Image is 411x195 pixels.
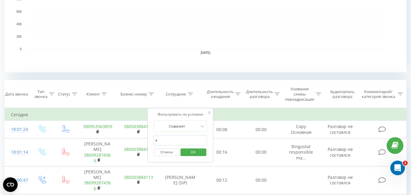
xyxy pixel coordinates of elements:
td: [PERSON_NAME] [77,138,118,166]
div: Сотрудник [166,92,186,97]
td: 00:08 [202,121,242,138]
td: [PERSON_NAME] [77,166,118,194]
button: Отмена [154,148,179,156]
a: 380992874366 [84,152,111,163]
span: Разговор не состоялся [328,174,353,186]
div: Тип звонка [34,89,47,99]
text: [DATE] [201,51,211,54]
div: 18:01:14 [11,146,24,158]
div: Клиент [86,92,100,97]
a: 380992874366 [84,180,111,191]
div: Фильтровать по условию [154,111,207,117]
td: 00:00 [242,138,281,166]
span: Разговор не состоялся [328,146,353,158]
td: 00:00 [242,166,281,194]
td: 00:16 [202,138,242,166]
a: 380953563859 [83,124,112,129]
button: OK [180,148,206,156]
iframe: Intercom live chat [390,161,405,175]
div: Длительность разговора [246,89,273,99]
span: OK [185,147,202,157]
div: 18:00:47 [11,174,24,186]
input: Введите значение [154,135,207,146]
span: 1 [403,161,408,165]
div: Статус [58,92,70,97]
div: Бизнес номер [120,92,147,97]
button: Open CMP widget [3,177,18,192]
div: Длительность ожидания [207,89,234,99]
td: 00:00 [242,121,281,138]
text: 200 [16,35,22,38]
div: Название схемы переадресации [285,86,314,102]
a: 380503884113 [124,124,153,129]
a: 380503884113 [124,146,153,152]
text: 400 [16,23,22,26]
a: 380503884113 [124,174,153,180]
span: Разговор не состоялся [328,124,353,135]
td: Copy Основная [281,121,322,138]
td: [PERSON_NAME] (SIP) [158,166,202,194]
text: 0 [20,47,22,51]
td: 00:12 [202,166,242,194]
div: Дата звонка [5,92,28,97]
span: Ringostat responsible ma... [289,144,313,160]
td: Сегодня [5,109,406,121]
div: Аудиозапись разговора [327,89,358,99]
div: 18:01:24 [11,124,24,135]
text: 600 [16,10,22,13]
div: Комментарий/категория звонка [360,89,396,99]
